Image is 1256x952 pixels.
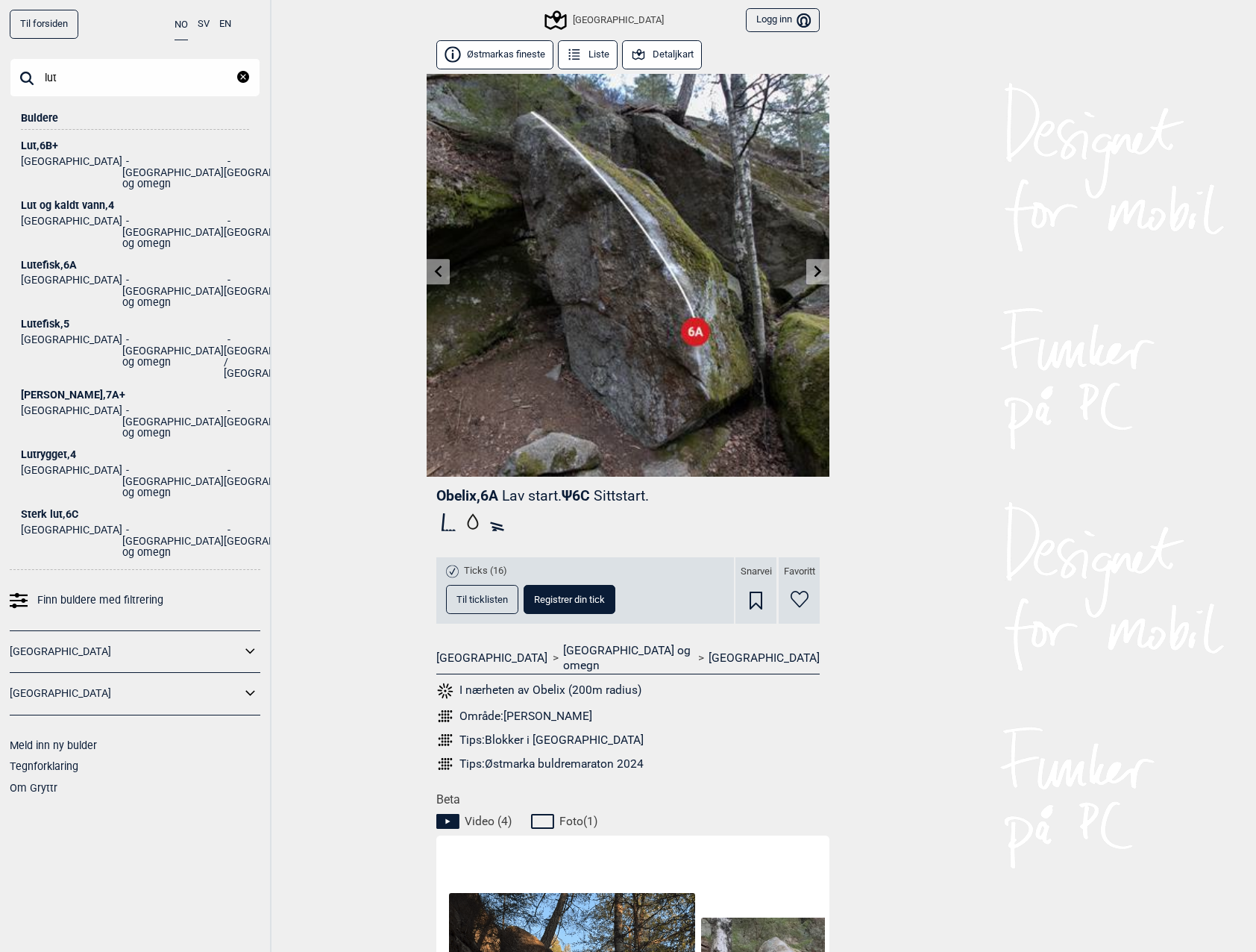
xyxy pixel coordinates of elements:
[547,11,663,29] div: [GEOGRAPHIC_DATA]
[436,707,820,725] a: Område:[PERSON_NAME]
[594,487,649,504] p: Sittstart.
[224,275,325,308] li: [GEOGRAPHIC_DATA]
[562,487,649,504] span: Ψ 6C
[21,216,122,249] li: [GEOGRAPHIC_DATA]
[224,465,325,498] li: [GEOGRAPHIC_DATA]
[37,589,163,611] span: Finn buldere med filtrering
[436,40,553,69] button: Østmarkas fineste
[224,156,325,190] li: [GEOGRAPHIC_DATA]
[224,334,325,379] li: [GEOGRAPHIC_DATA] / [GEOGRAPHIC_DATA]
[746,8,820,33] button: Logg inn
[10,10,78,39] a: Til forsiden
[436,681,641,701] button: I nærheten av Obelix (200m radius)
[524,585,615,614] button: Registrer din tick
[21,140,249,151] div: Lut , 6B+
[10,58,260,97] input: Søk på buldernavn, sted eller samling
[436,651,547,666] a: [GEOGRAPHIC_DATA]
[436,487,498,504] span: Obelix , 6A
[622,40,702,69] button: Detaljkart
[198,10,210,39] button: SV
[502,487,562,504] p: Lav start.
[456,595,508,604] span: Til ticklisten
[122,405,224,439] li: [GEOGRAPHIC_DATA] og omegn
[10,760,78,772] a: Tegnforklaring
[21,405,122,439] li: [GEOGRAPHIC_DATA]
[459,709,592,724] div: Område: [PERSON_NAME]
[122,524,224,558] li: [GEOGRAPHIC_DATA] og omegn
[219,10,231,39] button: EN
[224,216,325,249] li: [GEOGRAPHIC_DATA]
[436,731,820,749] a: Tips:Blokker i [GEOGRAPHIC_DATA]
[446,585,518,614] button: Til ticklisten
[464,565,507,577] span: Ticks (16)
[122,156,224,190] li: [GEOGRAPHIC_DATA] og omegn
[21,260,249,271] div: Lutefisk , 6A
[465,814,512,829] span: Video ( 4 )
[21,275,122,308] li: [GEOGRAPHIC_DATA]
[10,589,260,611] a: Finn buldere med filtrering
[10,739,97,751] a: Meld inn ny bulder
[21,524,122,558] li: [GEOGRAPHIC_DATA]
[21,156,122,190] li: [GEOGRAPHIC_DATA]
[559,814,597,829] span: Foto ( 1 )
[459,757,644,771] div: Tips: Østmarka buldremaraton 2024
[21,319,249,330] div: Lutefisk , 5
[10,782,57,794] a: Om Gryttr
[534,595,605,604] span: Registrer din tick
[436,755,820,773] a: Tips:Østmarka buldremaraton 2024
[21,465,122,498] li: [GEOGRAPHIC_DATA]
[735,557,776,624] div: Snarvei
[224,405,325,439] li: [GEOGRAPHIC_DATA]
[21,97,249,130] div: Buldere
[21,334,122,379] li: [GEOGRAPHIC_DATA]
[122,334,224,379] li: [GEOGRAPHIC_DATA] og omegn
[21,389,249,401] div: [PERSON_NAME] , 7A+
[21,449,249,460] div: Lutrygget , 4
[122,465,224,498] li: [GEOGRAPHIC_DATA] og omegn
[436,643,820,674] nav: > >
[563,643,693,674] a: [GEOGRAPHIC_DATA] og omegn
[10,683,241,704] a: [GEOGRAPHIC_DATA]
[122,275,224,308] li: [GEOGRAPHIC_DATA] og omegn
[427,74,829,477] img: Obelix 200408
[21,509,249,520] div: Sterk lut , 6C
[224,524,325,558] li: [GEOGRAPHIC_DATA]
[459,733,644,748] div: Tips: Blokker i [GEOGRAPHIC_DATA]
[175,10,188,40] button: NO
[122,216,224,249] li: [GEOGRAPHIC_DATA] og omegn
[21,200,249,211] div: Lut og kaldt vann , 4
[784,566,815,578] span: Favoritt
[10,641,241,663] a: [GEOGRAPHIC_DATA]
[558,40,618,69] button: Liste
[709,651,820,666] a: [GEOGRAPHIC_DATA]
